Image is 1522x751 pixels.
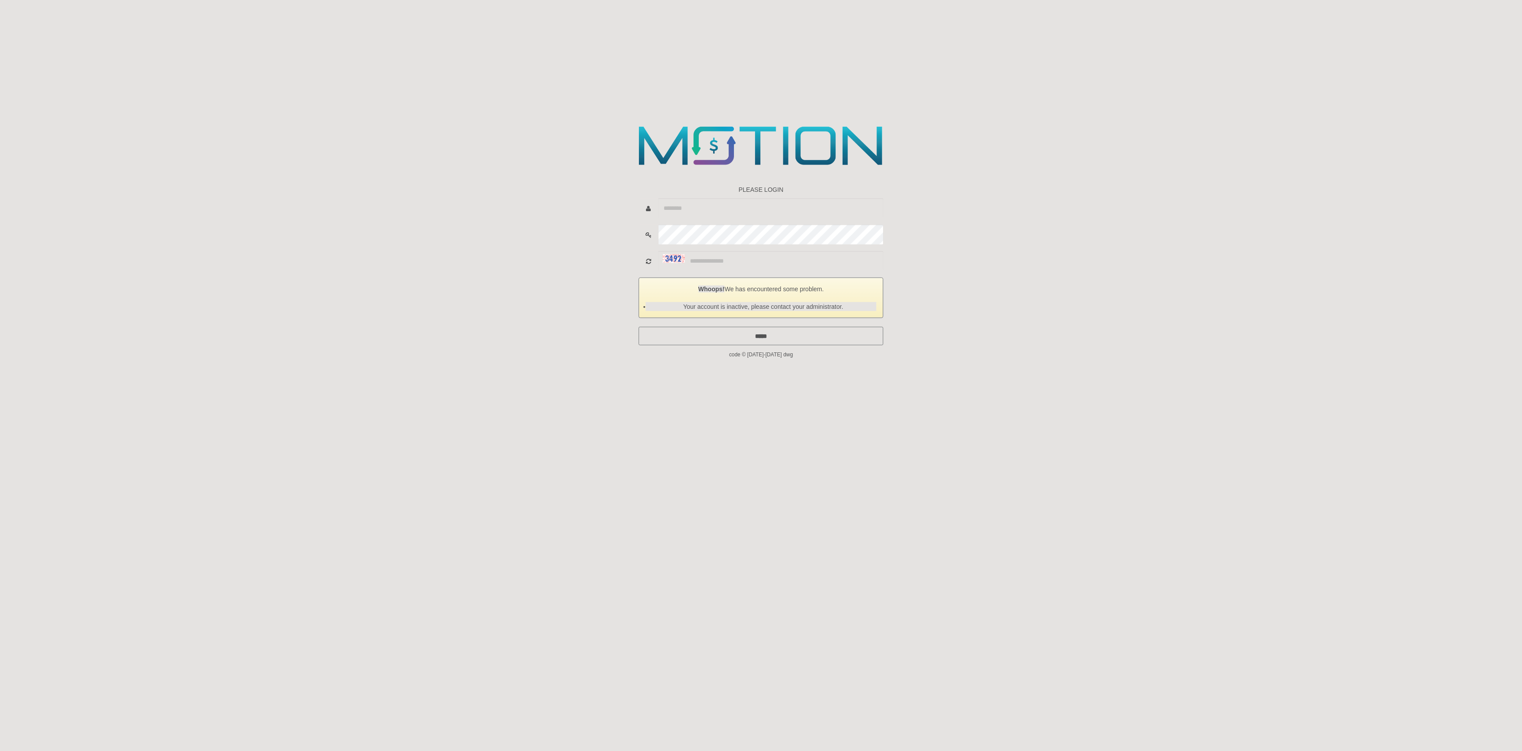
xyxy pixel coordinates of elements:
[638,278,883,318] div: We has encountered some problem.
[638,185,883,194] p: PLEASE LOGIN
[628,120,894,172] img: MOTION_logo.png
[729,352,793,358] small: code © [DATE]-[DATE] dwg
[698,286,725,293] strong: Whoops!
[663,254,685,263] img: captcha
[650,302,876,311] li: Your account is inactive, please contact your administrator.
